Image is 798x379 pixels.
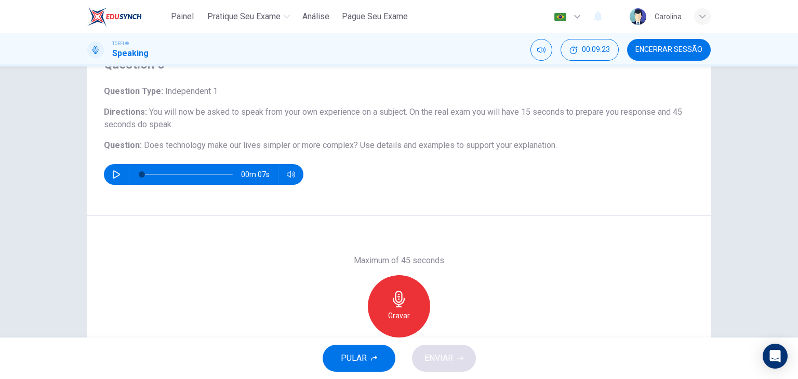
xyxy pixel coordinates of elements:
[112,40,129,47] span: TOEFL®
[627,39,711,61] button: Encerrar Sessão
[655,10,682,23] div: Carolina
[112,47,149,60] h1: Speaking
[104,107,682,129] span: You will now be asked to speak from your own experience on a subject. On the real exam you will h...
[554,13,567,21] img: pt
[561,39,619,61] button: 00:09:23
[104,85,694,98] h6: Question Type :
[635,46,702,54] span: Encerrar Sessão
[368,275,430,337] button: Gravar
[163,86,218,96] span: Independent 1
[302,10,329,23] span: Análise
[166,7,199,26] button: Painel
[341,351,367,366] span: PULAR
[298,7,334,26] button: Análise
[241,164,278,185] span: 00m 07s
[582,46,610,54] span: 00:09:23
[354,254,444,267] h6: Maximum of 45 seconds
[144,140,358,150] span: Does technology make our lives simpler or more complex?
[104,139,694,152] h6: Question :
[87,6,166,27] a: EduSynch logo
[203,7,294,26] button: Pratique seu exame
[323,345,395,372] button: PULAR
[630,8,646,25] img: Profile picture
[342,10,408,23] span: Pague Seu Exame
[530,39,552,61] div: Silenciar
[360,140,557,150] span: Use details and examples to support your explanation.
[338,7,412,26] button: Pague Seu Exame
[207,10,281,23] span: Pratique seu exame
[763,344,788,369] div: Open Intercom Messenger
[87,6,142,27] img: EduSynch logo
[171,10,194,23] span: Painel
[388,309,410,322] h6: Gravar
[561,39,619,61] div: Esconder
[104,106,694,131] h6: Directions :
